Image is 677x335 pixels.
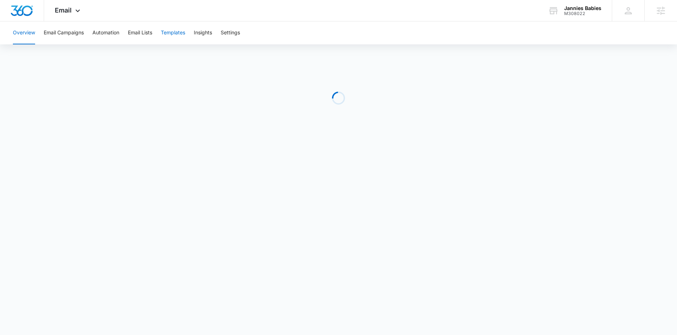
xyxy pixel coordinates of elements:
button: Automation [92,21,119,44]
button: Settings [221,21,240,44]
button: Email Lists [128,21,152,44]
span: Email [55,6,72,14]
div: account name [564,5,601,11]
button: Templates [161,21,185,44]
button: Insights [194,21,212,44]
div: account id [564,11,601,16]
button: Email Campaigns [44,21,84,44]
button: Overview [13,21,35,44]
